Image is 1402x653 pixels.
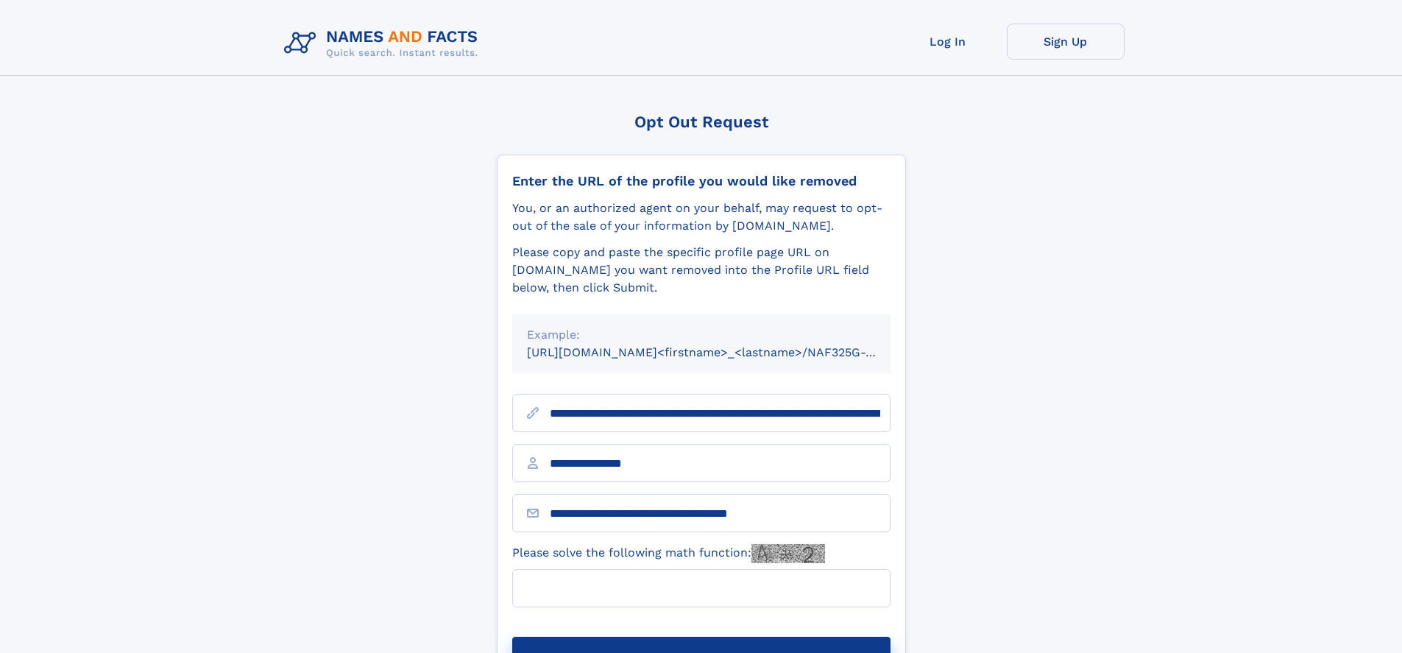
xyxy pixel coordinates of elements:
[527,326,876,344] div: Example:
[278,24,490,63] img: Logo Names and Facts
[527,345,918,359] small: [URL][DOMAIN_NAME]<firstname>_<lastname>/NAF325G-xxxxxxxx
[889,24,1007,60] a: Log In
[497,113,906,131] div: Opt Out Request
[512,244,891,297] div: Please copy and paste the specific profile page URL on [DOMAIN_NAME] you want removed into the Pr...
[512,200,891,235] div: You, or an authorized agent on your behalf, may request to opt-out of the sale of your informatio...
[512,544,825,563] label: Please solve the following math function:
[1007,24,1125,60] a: Sign Up
[512,173,891,189] div: Enter the URL of the profile you would like removed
